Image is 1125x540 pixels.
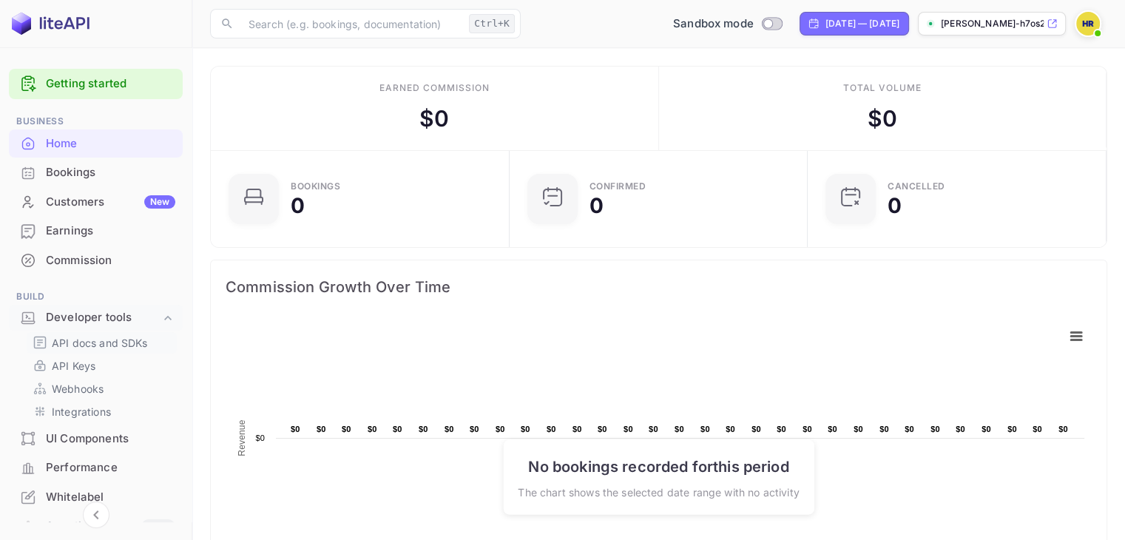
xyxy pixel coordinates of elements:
a: Performance [9,453,183,481]
text: $0 [1007,425,1017,433]
a: Home [9,129,183,157]
text: $0 [393,425,402,433]
p: [PERSON_NAME]-h7os2.nuit... [941,17,1044,30]
div: UI Components [46,431,175,448]
input: Search (e.g. bookings, documentation) [240,9,463,38]
text: $0 [905,425,914,433]
div: Whitelabel [46,489,175,506]
div: API Keys [27,355,177,377]
a: Whitelabel [9,483,183,510]
p: Webhooks [52,381,104,396]
p: API Keys [52,358,95,374]
div: Home [9,129,183,158]
text: $0 [700,425,710,433]
div: Getting started [9,69,183,99]
div: Switch to Production mode [667,16,788,33]
a: API docs and SDKs [33,335,171,351]
text: $0 [445,425,454,433]
text: $0 [982,425,991,433]
text: $0 [1058,425,1068,433]
a: Bookings [9,158,183,186]
div: 0 [291,195,305,216]
text: $0 [751,425,761,433]
div: Whitelabel [9,483,183,512]
text: $0 [598,425,607,433]
div: Customers [46,194,175,211]
button: Collapse navigation [83,502,109,528]
p: API docs and SDKs [52,335,148,351]
text: $0 [470,425,479,433]
div: Performance [9,453,183,482]
p: The chart shows the selected date range with no activity [518,484,799,499]
text: $0 [317,425,326,433]
text: $0 [1033,425,1042,433]
span: Business [9,114,183,129]
div: Click to change the date range period [800,12,909,36]
a: Commission [9,246,183,274]
span: Commission Growth Over Time [226,275,1092,299]
text: $0 [368,425,377,433]
div: Commission [9,246,183,275]
a: Integrations [33,404,171,419]
span: Sandbox mode [673,16,754,33]
text: $0 [624,425,633,433]
div: [DATE] — [DATE] [825,17,899,30]
div: Developer tools [46,309,161,326]
text: $0 [342,425,351,433]
text: Revenue [237,419,247,456]
div: Bookings [46,164,175,181]
div: Confirmed [589,182,646,191]
div: Earnings [9,217,183,246]
div: 0 [589,195,604,216]
text: $0 [572,425,582,433]
div: Earned commission [379,81,489,95]
text: $0 [803,425,812,433]
text: $0 [675,425,684,433]
a: Earnings [9,217,183,244]
p: Integrations [52,404,111,419]
div: Bookings [9,158,183,187]
div: Bookings [291,182,340,191]
text: $0 [854,425,863,433]
div: New [144,195,175,209]
text: $0 [879,425,889,433]
text: $0 [419,425,428,433]
img: LiteAPI logo [12,12,95,36]
h6: No bookings recorded for this period [518,454,799,478]
text: $0 [496,425,505,433]
div: CANCELLED [888,182,945,191]
div: $ 0 [868,102,897,135]
text: $0 [255,433,265,442]
span: Build [9,289,183,304]
text: $0 [777,425,786,433]
div: CustomersNew [9,188,183,217]
a: Webhooks [33,381,171,396]
div: Earnings [46,223,175,240]
text: $0 [291,425,300,433]
a: Getting started [46,75,175,92]
div: $ 0 [419,102,449,135]
text: $0 [726,425,735,433]
div: Performance [46,459,175,476]
text: $0 [547,425,556,433]
div: 0 [888,195,902,216]
div: Home [46,135,175,152]
img: haroun RAMI [1076,12,1100,36]
div: Ctrl+K [469,14,515,33]
div: Integrations [27,401,177,422]
text: $0 [521,425,530,433]
text: $0 [828,425,837,433]
a: CustomersNew [9,188,183,215]
text: $0 [956,425,965,433]
div: Developer tools [9,305,183,331]
div: API docs and SDKs [27,332,177,354]
text: $0 [930,425,940,433]
div: Total volume [842,81,922,95]
div: UI Components [9,425,183,453]
a: API Keys [33,358,171,374]
div: Commission [46,252,175,269]
text: $0 [649,425,658,433]
div: Webhooks [27,378,177,399]
a: UI Components [9,425,183,452]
